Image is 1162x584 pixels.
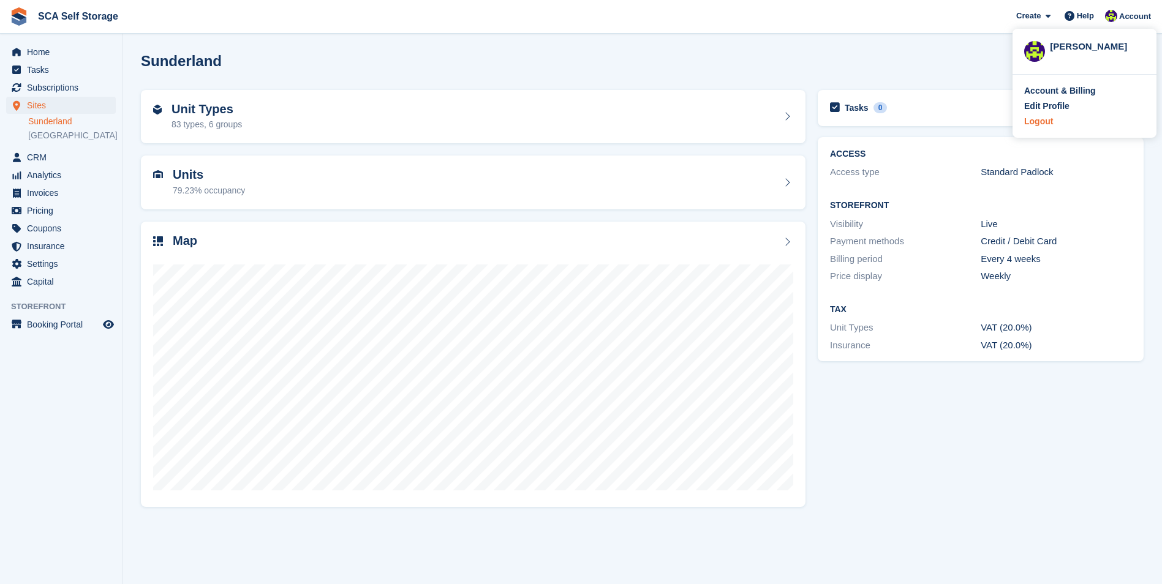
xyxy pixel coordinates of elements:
h2: Unit Types [172,102,242,116]
a: menu [6,61,116,78]
a: Logout [1024,115,1145,128]
span: Settings [27,255,100,272]
img: Thomas Webb [1024,41,1045,62]
a: menu [6,255,116,272]
a: Edit Profile [1024,100,1145,113]
div: VAT (20.0%) [981,339,1131,353]
div: Price display [830,269,981,283]
img: unit-icn-7be61d7bf1b0ce9d3e12c5938cc71ed9869f7b940bace4675aadf7bd6d80202e.svg [153,170,163,179]
div: [PERSON_NAME] [1050,40,1145,51]
img: Thomas Webb [1105,10,1117,22]
div: VAT (20.0%) [981,321,1131,335]
a: menu [6,273,116,290]
a: menu [6,316,116,333]
a: menu [6,184,116,201]
span: Analytics [27,167,100,184]
a: menu [6,43,116,61]
div: Payment methods [830,234,981,249]
a: Units 79.23% occupancy [141,155,805,209]
h2: Sunderland [141,53,222,69]
a: menu [6,220,116,237]
a: Unit Types 83 types, 6 groups [141,90,805,144]
a: [GEOGRAPHIC_DATA] [28,130,116,141]
div: Credit / Debit Card [981,234,1131,249]
span: Sites [27,97,100,114]
a: menu [6,202,116,219]
div: Edit Profile [1024,100,1070,113]
h2: Tasks [845,102,869,113]
h2: Storefront [830,201,1131,211]
a: menu [6,97,116,114]
span: Pricing [27,202,100,219]
span: Help [1077,10,1094,22]
img: stora-icon-8386f47178a22dfd0bd8f6a31ec36ba5ce8667c1dd55bd0f319d3a0aa187defe.svg [10,7,28,26]
span: Capital [27,273,100,290]
span: Account [1119,10,1151,23]
div: Unit Types [830,321,981,335]
div: Account & Billing [1024,84,1096,97]
div: Visibility [830,217,981,231]
div: Billing period [830,252,981,266]
div: Insurance [830,339,981,353]
span: CRM [27,149,100,166]
span: Invoices [27,184,100,201]
div: Access type [830,165,981,179]
img: unit-type-icn-2b2737a686de81e16bb02015468b77c625bbabd49415b5ef34ead5e3b44a266d.svg [153,105,162,114]
span: Tasks [27,61,100,78]
a: Map [141,222,805,507]
span: Home [27,43,100,61]
span: Coupons [27,220,100,237]
span: Create [1016,10,1041,22]
div: 0 [873,102,888,113]
a: Sunderland [28,116,116,127]
h2: Tax [830,305,1131,315]
span: Subscriptions [27,79,100,96]
div: 79.23% occupancy [173,184,245,197]
a: menu [6,238,116,255]
span: Insurance [27,238,100,255]
a: menu [6,167,116,184]
h2: Units [173,168,245,182]
div: Every 4 weeks [981,252,1131,266]
div: Logout [1024,115,1053,128]
h2: ACCESS [830,149,1131,159]
a: SCA Self Storage [33,6,123,26]
span: Storefront [11,301,122,313]
div: Live [981,217,1131,231]
a: menu [6,79,116,96]
span: Booking Portal [27,316,100,333]
h2: Map [173,234,197,248]
div: Weekly [981,269,1131,283]
a: menu [6,149,116,166]
a: Account & Billing [1024,84,1145,97]
img: map-icn-33ee37083ee616e46c38cad1a60f524a97daa1e2b2c8c0bc3eb3415660979fc1.svg [153,236,163,246]
a: Preview store [101,317,116,332]
div: 83 types, 6 groups [172,118,242,131]
div: Standard Padlock [981,165,1131,179]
